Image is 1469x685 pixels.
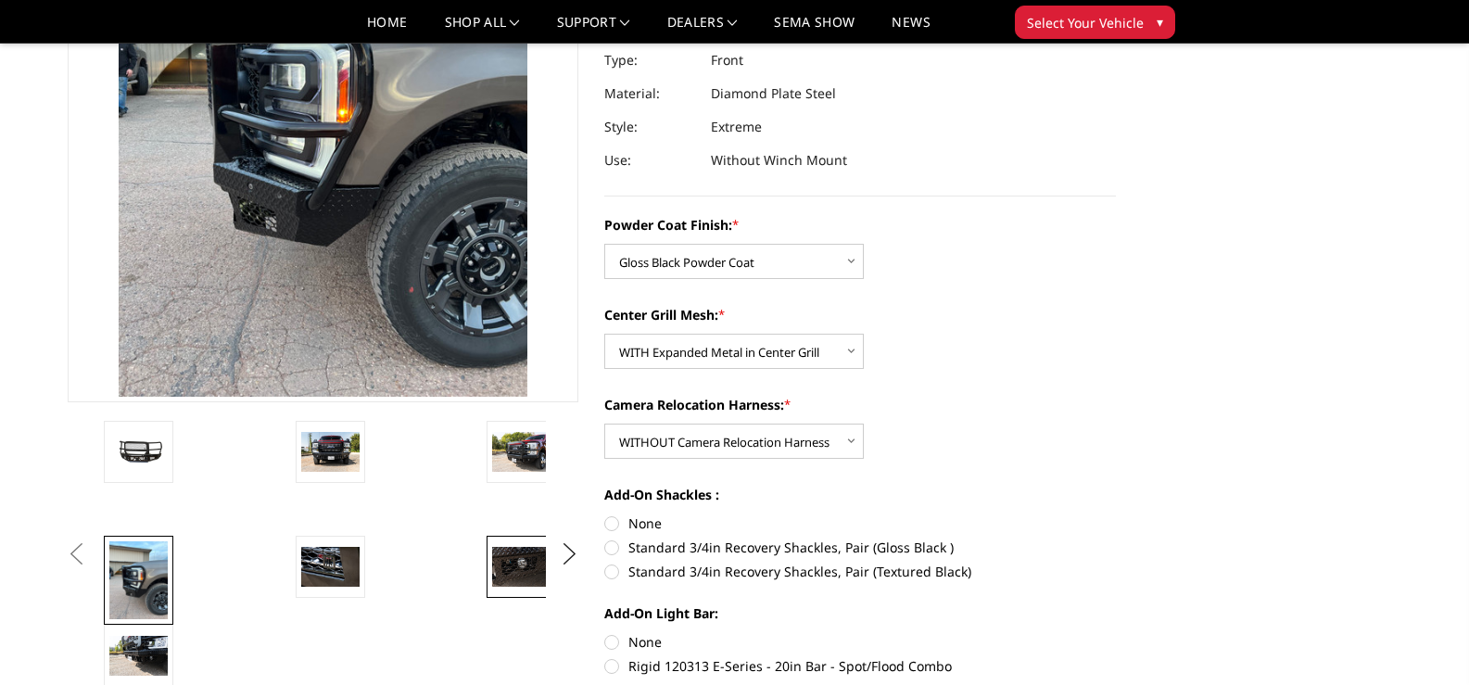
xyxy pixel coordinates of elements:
[604,632,1116,652] label: None
[109,541,168,619] img: 2023-2025 Ford F250-350 - FT Series - Extreme Front Bumper
[604,77,697,110] dt: Material:
[774,16,855,43] a: SEMA Show
[604,305,1116,324] label: Center Grill Mesh:
[711,110,762,144] dd: Extreme
[604,603,1116,623] label: Add-On Light Bar:
[557,16,630,43] a: Support
[109,636,168,675] img: 2023-2025 Ford F250-350 - FT Series - Extreme Front Bumper
[892,16,930,43] a: News
[555,540,583,568] button: Next
[604,485,1116,504] label: Add-On Shackles :
[367,16,407,43] a: Home
[1157,12,1163,32] span: ▾
[604,656,1116,676] label: Rigid 120313 E-Series - 20in Bar - Spot/Flood Combo
[445,16,520,43] a: shop all
[301,432,360,471] img: 2023-2025 Ford F250-350 - FT Series - Extreme Front Bumper
[711,77,836,110] dd: Diamond Plate Steel
[604,395,1116,414] label: Camera Relocation Harness:
[1015,6,1175,39] button: Select Your Vehicle
[604,562,1116,581] label: Standard 3/4in Recovery Shackles, Pair (Textured Black)
[301,547,360,586] img: 2023-2025 Ford F250-350 - FT Series - Extreme Front Bumper
[667,16,738,43] a: Dealers
[604,538,1116,557] label: Standard 3/4in Recovery Shackles, Pair (Gloss Black )
[604,215,1116,235] label: Powder Coat Finish:
[1027,13,1144,32] span: Select Your Vehicle
[604,44,697,77] dt: Type:
[1376,596,1469,685] iframe: Chat Widget
[492,547,551,586] img: 2023-2025 Ford F250-350 - FT Series - Extreme Front Bumper
[109,438,168,465] img: 2023-2025 Ford F250-350 - FT Series - Extreme Front Bumper
[63,540,91,568] button: Previous
[711,144,847,177] dd: Without Winch Mount
[604,514,1116,533] label: None
[604,144,697,177] dt: Use:
[492,432,551,471] img: 2023-2025 Ford F250-350 - FT Series - Extreme Front Bumper
[604,110,697,144] dt: Style:
[711,44,743,77] dd: Front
